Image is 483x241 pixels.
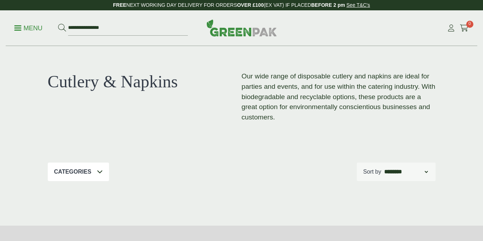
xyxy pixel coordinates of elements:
img: GreenPak Supplies [206,19,277,36]
h1: Cutlery & Napkins [48,71,242,92]
p: Categories [54,168,92,176]
p: Menu [14,24,42,32]
strong: OVER £100 [237,2,264,8]
a: 0 [460,23,469,34]
a: Menu [14,24,42,31]
span: 0 [466,21,473,28]
a: See T&C's [346,2,370,8]
p: Our wide range of disposable cutlery and napkins are ideal for parties and events, and for use wi... [242,71,436,123]
p: Sort by [363,168,381,176]
i: My Account [447,25,456,32]
i: Cart [460,25,469,32]
select: Shop order [383,168,429,176]
strong: BEFORE 2 pm [311,2,345,8]
strong: FREE [113,2,126,8]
